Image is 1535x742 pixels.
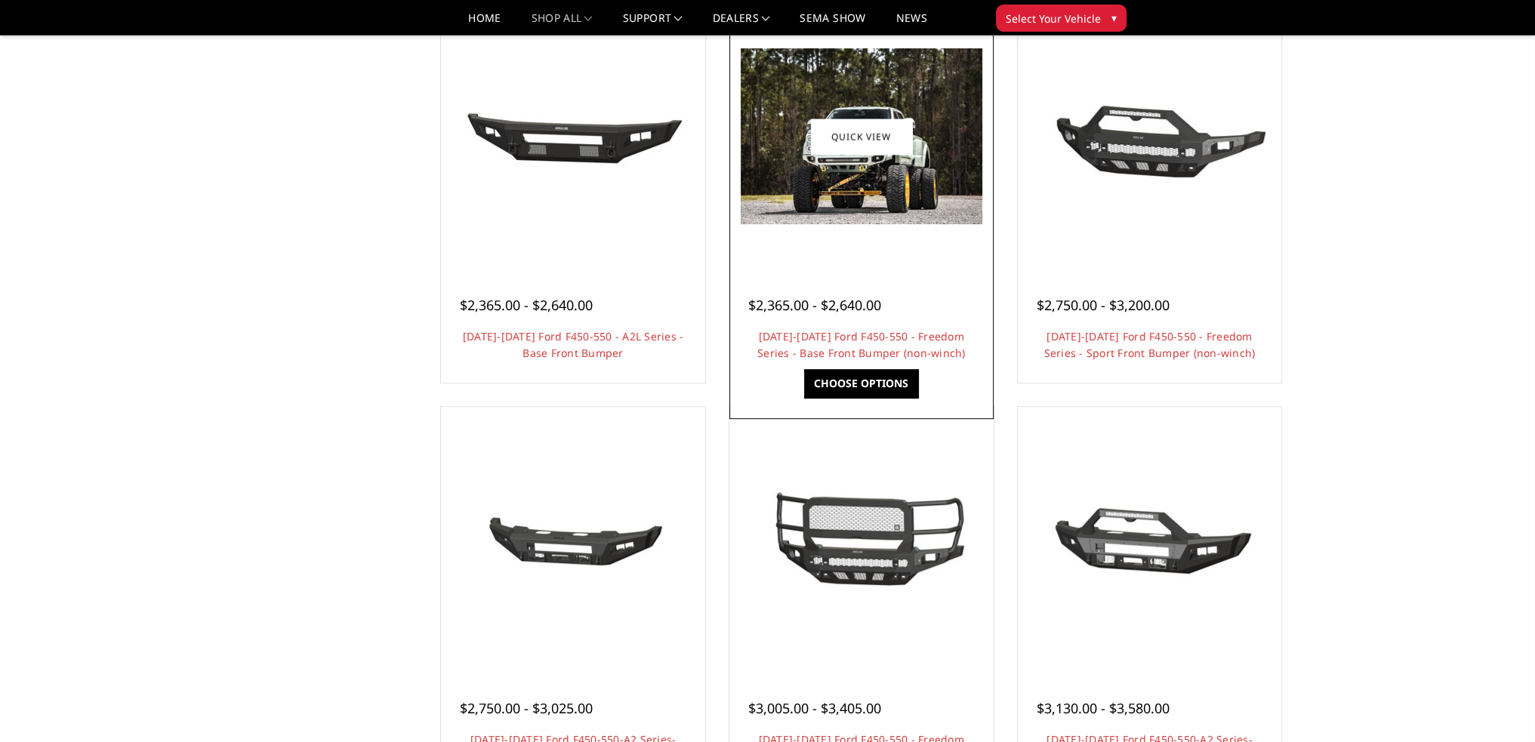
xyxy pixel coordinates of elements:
[1028,482,1270,596] img: 2023-2025 Ford F450-550-A2 Series-Sport Front Bumper (winch mount)
[1028,80,1270,193] img: 2023-2025 Ford F450-550 - Freedom Series - Sport Front Bumper (non-winch)
[996,5,1127,32] button: Select Your Vehicle
[713,13,770,35] a: Dealers
[1022,411,1278,667] a: 2023-2025 Ford F450-550-A2 Series-Sport Front Bumper (winch mount)
[460,296,593,314] span: $2,365.00 - $2,640.00
[741,48,982,224] img: 2023-2025 Ford F450-550 - Freedom Series - Base Front Bumper (non-winch)
[1111,10,1117,26] span: ▾
[463,329,684,360] a: [DATE]-[DATE] Ford F450-550 - A2L Series - Base Front Bumper
[733,8,990,265] a: 2023-2025 Ford F450-550 - Freedom Series - Base Front Bumper (non-winch) 2023-2025 Ford F450-550 ...
[1044,329,1256,360] a: [DATE]-[DATE] Ford F450-550 - Freedom Series - Sport Front Bumper (non-winch)
[1037,699,1170,717] span: $3,130.00 - $3,580.00
[445,8,701,265] a: 2023-2025 Ford F450-550 - A2L Series - Base Front Bumper
[1022,8,1278,265] a: 2023-2025 Ford F450-550 - Freedom Series - Sport Front Bumper (non-winch) Multiple lighting options
[800,13,865,35] a: SEMA Show
[748,296,881,314] span: $2,365.00 - $2,640.00
[733,411,990,667] a: 2023-2025 Ford F450-550 - Freedom Series - Extreme Front Bumper 2023-2025 Ford F450-550 - Freedom...
[623,13,683,35] a: Support
[452,81,694,192] img: 2023-2025 Ford F450-550 - A2L Series - Base Front Bumper
[468,13,501,35] a: Home
[748,699,881,717] span: $3,005.00 - $3,405.00
[811,119,912,154] a: Quick view
[1006,11,1101,26] span: Select Your Vehicle
[895,13,926,35] a: News
[1037,296,1170,314] span: $2,750.00 - $3,200.00
[460,699,593,717] span: $2,750.00 - $3,025.00
[804,369,918,398] a: Choose Options
[532,13,593,35] a: shop all
[445,411,701,667] a: 2023-2025 Ford F450-550-A2 Series-Base Front Bumper (winch mount) 2023-2025 Ford F450-550-A2 Seri...
[757,329,966,360] a: [DATE]-[DATE] Ford F450-550 - Freedom Series - Base Front Bumper (non-winch)
[1459,670,1535,742] iframe: Chat Widget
